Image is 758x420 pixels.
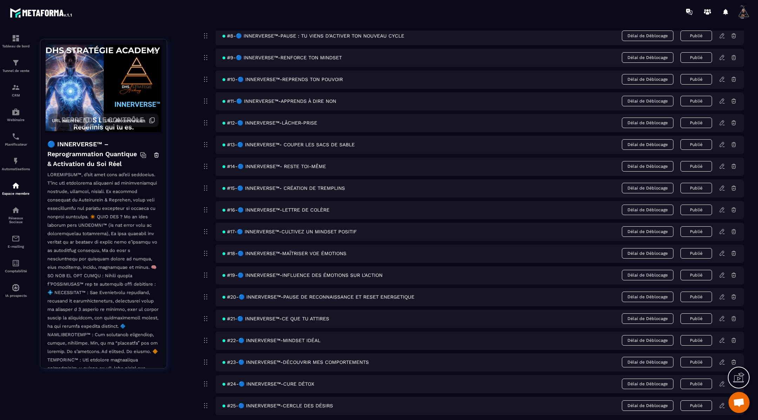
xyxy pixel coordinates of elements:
img: automations [12,284,20,292]
span: #19-🔵 INNERVERSE™-INFLUENCE DES ÉMOTIONS SUR L'ACTION [222,272,383,278]
span: #12-🔵 INNERVERSE™-LÂCHER-PRISE [222,120,317,126]
span: Délai de Déblocage [622,270,673,280]
a: emailemailE-mailing [2,229,30,254]
button: Publié [680,96,712,106]
span: Délai de Déblocage [622,335,673,346]
a: automationsautomationsWebinaire [2,102,30,127]
span: Délai de Déblocage [622,205,673,215]
a: automationsautomationsAutomatisations [2,152,30,176]
p: Espace membre [2,192,30,195]
a: formationformationTableau de bord [2,29,30,53]
p: E-mailing [2,245,30,248]
p: Comptabilité [2,269,30,273]
p: Automatisations [2,167,30,171]
p: CRM [2,93,30,97]
p: Tableau de bord [2,44,30,48]
span: #23-🔵 INNERVERSE™-DÉCOUVRIR MES COMPORTEMENTS [222,359,369,365]
p: Webinaire [2,118,30,122]
img: accountant [12,259,20,267]
span: Délai de Déblocage [622,400,673,411]
span: #18-🔵 INNERVERSE™-MAÎTRISER VOE ÉMOTIONS [222,251,346,256]
span: #9-🔵 INNERVERSE™-RENFORCE TON MINDSET [222,55,342,60]
span: #21-🔵 INNERVERSE™-CE QUE TU ATTIRES [222,316,329,321]
button: Publié [680,183,712,193]
button: Publié [680,118,712,128]
img: automations [12,181,20,190]
span: Délai de Déblocage [622,248,673,259]
img: scheduler [12,132,20,141]
button: Publié [680,226,712,237]
a: schedulerschedulerPlanificateur [2,127,30,152]
button: Publié [680,379,712,389]
span: #14-🔵 INNERVERSE™- RESTE TOI-MÊME [222,164,326,169]
span: #15-🔵 INNERVERSE™- CRÉATION DE TREMPLINS [222,185,345,191]
button: Publié [680,74,712,85]
button: Publié [680,292,712,302]
span: URL secrète [52,118,80,123]
img: formation [12,34,20,42]
span: #10-🔵 INNERVERSE™-REPRENDS TON POUVOIR [222,76,343,82]
span: Délai de Déblocage [622,139,673,150]
span: URL de connexion [105,118,145,123]
span: #11-🔵 INNERVERSE™-APPRENDS À DIRE NON [222,98,336,104]
span: Délai de Déblocage [622,379,673,389]
span: #25-🔵 INNERVERSE™-CERCLE DES DÉSIRS [222,403,333,408]
button: Publié [680,161,712,172]
img: background [46,45,161,132]
span: Délai de Déblocage [622,292,673,302]
button: Publié [680,313,712,324]
button: URL secrète [48,114,93,127]
img: social-network [12,206,20,214]
p: IA prospects [2,294,30,298]
h4: 🔵 INNERVERSE™ – Reprogrammation Quantique & Activation du Soi Réel [47,139,140,169]
button: Publié [680,31,712,41]
button: Publié [680,52,712,63]
a: formationformationTunnel de vente [2,53,30,78]
img: automations [12,157,20,165]
a: social-networksocial-networkRéseaux Sociaux [2,201,30,229]
span: Délai de Déblocage [622,74,673,85]
span: #17-🔵 INNERVERSE™-CULTIVEZ UN MINDSET POSITIF [222,229,357,234]
p: Planificateur [2,142,30,146]
span: Délai de Déblocage [622,183,673,193]
button: URL de connexion [101,114,159,127]
span: Délai de Déblocage [622,313,673,324]
img: formation [12,83,20,92]
span: #13-🔵 INNERVERSE™- COUPER LES SACS DE SABLE [222,142,355,147]
a: accountantaccountantComptabilité [2,254,30,278]
span: Délai de Déblocage [622,31,673,41]
span: Délai de Déblocage [622,161,673,172]
a: formationformationCRM [2,78,30,102]
span: Délai de Déblocage [622,118,673,128]
img: automations [12,108,20,116]
img: email [12,234,20,243]
span: Délai de Déblocage [622,96,673,106]
img: formation [12,59,20,67]
span: Délai de Déblocage [622,357,673,367]
span: Délai de Déblocage [622,52,673,63]
span: #24-🔵 INNERVERSE™-CURE DÉTOX [222,381,314,387]
p: Tunnel de vente [2,69,30,73]
button: Publié [680,270,712,280]
button: Publié [680,205,712,215]
span: #22-🔵 INNERVERSE™-MINDSET IDÉAL [222,338,320,343]
button: Publié [680,248,712,259]
button: Publié [680,400,712,411]
a: automationsautomationsEspace membre [2,176,30,201]
a: Ouvrir le chat [729,392,750,413]
span: #16-🔵 INNERVERSE™-LETTRE DE COLÈRE [222,207,330,213]
button: Publié [680,335,712,346]
span: #20-🔵 INNERVERSE™-PAUSE DE RECONNAISSANCE ET RESET ENERGETIQUE [222,294,414,300]
button: Publié [680,139,712,150]
img: logo [10,6,73,19]
button: Publié [680,357,712,367]
p: Réseaux Sociaux [2,216,30,224]
span: Délai de Déblocage [622,226,673,237]
span: #8-🔵 INNERVERSE™-PAUSE : TU VIENS D’ACTIVER TON NOUVEAU CYCLE [222,33,404,39]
